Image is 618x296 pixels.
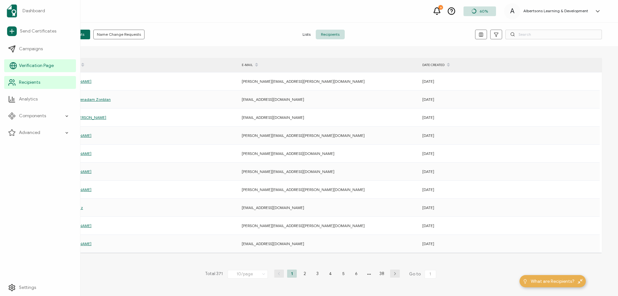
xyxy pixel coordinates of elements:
[510,6,514,16] span: A
[19,46,43,52] span: Campaigns
[287,270,297,278] li: 1
[205,270,223,279] span: Total 371
[242,169,334,174] span: [PERSON_NAME][EMAIL_ADDRESS][DOMAIN_NAME]
[523,9,588,13] h5: Albertsons Learning & Development
[242,115,304,120] span: [EMAIL_ADDRESS][DOMAIN_NAME]
[242,205,304,210] span: [EMAIL_ADDRESS][DOMAIN_NAME]
[313,270,323,278] li: 3
[422,115,434,120] span: [DATE]
[228,270,268,279] input: Select
[339,270,348,278] li: 5
[242,223,365,228] span: [PERSON_NAME][EMAIL_ADDRESS][PERSON_NAME][DOMAIN_NAME]
[422,241,434,246] span: [DATE]
[422,97,434,102] span: [DATE]
[4,93,76,106] a: Analytics
[242,187,365,192] span: [PERSON_NAME][EMAIL_ADDRESS][PERSON_NAME][DOMAIN_NAME]
[480,9,488,14] span: 60%
[23,8,45,14] span: Dashboard
[409,270,437,279] span: Go to
[4,2,76,20] a: Dashboard
[242,79,365,84] span: [PERSON_NAME][EMAIL_ADDRESS][PERSON_NAME][DOMAIN_NAME]
[4,43,76,55] a: Campaigns
[505,30,602,39] input: Search
[422,133,434,138] span: [DATE]
[4,24,76,39] a: Send Certificates
[377,270,387,278] li: 38
[19,113,46,119] span: Components
[19,79,40,86] span: Recipients
[438,5,443,10] div: 9
[61,97,111,102] span: Larosina Benadam Zonblan
[422,151,434,156] span: [DATE]
[58,60,239,71] div: FULL NAME
[419,60,600,71] div: DATE CREATED
[19,284,36,291] span: Settings
[422,187,434,192] span: [DATE]
[7,5,17,17] img: sertifier-logomark-colored.svg
[4,59,76,72] a: Verification Page
[242,151,334,156] span: [PERSON_NAME][EMAIL_ADDRESS][DOMAIN_NAME]
[4,76,76,89] a: Recipients
[586,265,618,296] iframe: Chat Widget
[297,30,316,39] span: Lists
[300,270,310,278] li: 2
[242,241,304,246] span: [EMAIL_ADDRESS][DOMAIN_NAME]
[242,97,304,102] span: [EMAIL_ADDRESS][DOMAIN_NAME]
[422,205,434,210] span: [DATE]
[242,133,365,138] span: [PERSON_NAME][EMAIL_ADDRESS][PERSON_NAME][DOMAIN_NAME]
[422,79,434,84] span: [DATE]
[19,129,40,136] span: Advanced
[578,279,583,284] img: minimize-icon.svg
[422,223,434,228] span: [DATE]
[97,33,141,36] span: Name Change Requests
[239,60,419,71] div: E-MAIL
[531,278,575,285] span: What are Recipients?
[316,30,345,39] span: Recipients
[326,270,335,278] li: 4
[351,270,361,278] li: 6
[93,30,145,39] button: Name Change Requests
[19,96,38,102] span: Analytics
[20,28,56,34] span: Send Certificates
[422,169,434,174] span: [DATE]
[4,281,76,294] a: Settings
[61,115,106,120] span: Muhour [PERSON_NAME]
[19,62,54,69] span: Verification Page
